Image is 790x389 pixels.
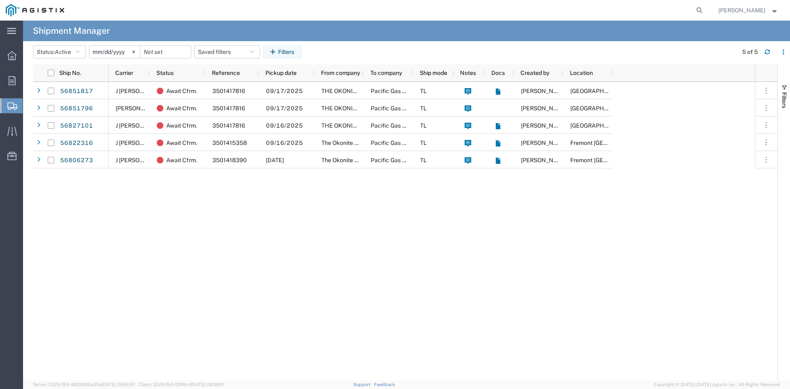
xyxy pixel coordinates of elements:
span: J Valles Trucking [116,88,191,94]
span: TL [420,88,427,94]
span: 09/15/2025 [266,157,284,163]
span: Fresno DC [570,105,629,112]
span: The Okonite Company [321,140,379,146]
span: Location [570,70,593,76]
span: 09/17/2025 [266,88,303,94]
span: TL [420,140,427,146]
span: 3501418390 [212,157,247,163]
span: The Okonite Company [321,157,379,163]
a: 56851817 [60,85,93,98]
span: Fresno DC [570,122,629,129]
span: Fresno DC [570,88,629,94]
span: Notes [460,70,476,76]
span: TL [420,105,427,112]
span: Pacific Gas and Electric [371,88,434,94]
span: Await Cfrm. [166,100,197,117]
span: Docs [491,70,505,76]
a: Support [353,382,374,387]
span: [DATE] 09:39:01 [191,382,224,387]
span: THE OKONITE COMPANY INC [321,105,401,112]
span: Pacific Gas and Electric [371,105,434,112]
a: 56827101 [60,119,93,133]
button: Filters [263,45,302,58]
a: Feedback [374,382,395,387]
span: Await Cfrm. [166,151,197,169]
span: Created by [520,70,549,76]
span: TL [420,122,427,129]
span: Mario Castellanos [521,122,568,129]
a: 56822316 [60,137,93,150]
span: Pacific Gas & Electric Fremont Materials/Receiving [371,157,505,163]
span: Pacific Gas & Electric Fremont Materials/Receiving [371,140,505,146]
a: 56851796 [60,102,93,115]
span: Copyright © [DATE]-[DATE] Agistix Inc., All Rights Reserved [653,381,780,388]
span: 3501417816 [212,122,245,129]
span: Ship No. [59,70,81,76]
span: TL [420,157,427,163]
span: 3501415358 [212,140,247,146]
button: [PERSON_NAME] [718,5,779,15]
span: 3501417816 [212,88,245,94]
span: 3501417816 [212,105,245,112]
span: Mario Castellanos [718,6,765,15]
span: Ship mode [420,70,447,76]
span: Fremont DC [570,157,653,163]
input: Not set [140,46,191,58]
span: Active [55,49,71,55]
span: Fremont DC [570,140,653,146]
span: Await Cfrm. [166,82,197,100]
span: Mario Castellanos [521,88,568,94]
div: 5 of 5 [742,48,758,56]
span: J Valles Trucking [116,140,191,146]
span: J Valles Trucking [116,157,191,163]
h4: Shipment Manager [33,21,110,41]
a: 56806273 [60,154,93,167]
span: To company [370,70,402,76]
span: Client: 2025.19.0-129fbcf [139,382,224,387]
span: THE OKONITE COMPANY INC [321,122,401,129]
span: THE OKONITE COMPANY INC [321,88,401,94]
span: [DATE] 09:50:51 [102,382,135,387]
button: Saved filters [194,45,260,58]
span: From company [321,70,360,76]
span: Pickup date [265,70,297,76]
span: Mario Castellanos [521,157,568,163]
span: Filters [781,92,788,108]
span: Reference [212,70,240,76]
span: 09/16/2025 [266,140,303,146]
img: logo [6,4,64,16]
span: C.H. Robinson [116,105,163,112]
span: Server: 2025.19.0-49328d0a35e [33,382,135,387]
span: 09/17/2025 [266,105,303,112]
span: Mario Castellanos [521,105,568,112]
span: Carrier [115,70,133,76]
span: Await Cfrm. [166,134,197,151]
span: Status [156,70,174,76]
span: J Valles Trucking [116,122,191,129]
input: Not set [89,46,140,58]
button: Status:Active [33,45,86,58]
span: Mario Castellanos [521,140,568,146]
span: 09/16/2025 [266,122,303,129]
span: Pacific Gas and Electric [371,122,434,129]
span: Await Cfrm. [166,117,197,134]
